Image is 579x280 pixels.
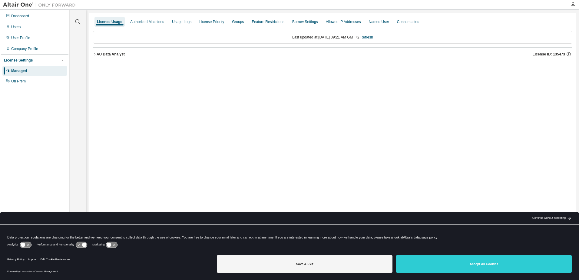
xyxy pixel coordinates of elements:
[3,2,79,8] img: Altair One
[199,19,224,24] div: License Priority
[11,35,30,40] div: User Profile
[11,14,29,18] div: Dashboard
[252,19,284,24] div: Feature Restrictions
[11,68,27,73] div: Managed
[11,46,38,51] div: Company Profile
[397,19,419,24] div: Consumables
[4,58,33,63] div: License Settings
[326,19,361,24] div: Allowed IP Addresses
[369,19,389,24] div: Named User
[232,19,244,24] div: Groups
[130,19,164,24] div: Authorized Machines
[11,79,26,84] div: On Prem
[97,52,125,57] div: AU Data Analyst
[172,19,191,24] div: Usage Logs
[292,19,318,24] div: Borrow Settings
[11,25,21,29] div: Users
[97,19,122,24] div: License Usage
[533,52,565,57] span: License ID: 135473
[360,35,373,39] a: Refresh
[93,48,572,61] button: AU Data AnalystLicense ID: 135473
[93,31,572,44] div: Last updated at: [DATE] 09:21 AM GMT+2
